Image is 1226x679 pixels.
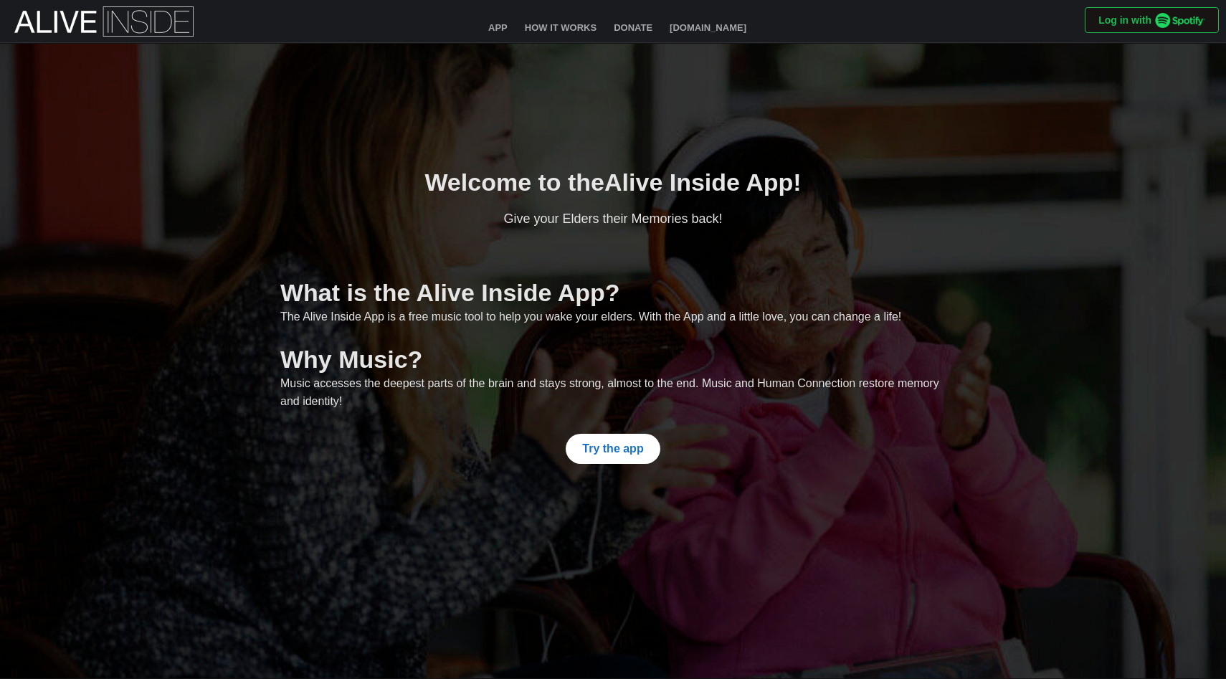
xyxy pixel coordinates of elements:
[1085,7,1219,33] button: Log in with
[280,308,946,326] div: The Alive Inside App is a free music tool to help you wake your elders. With the App and a little...
[280,277,946,308] h1: What is the Alive Inside App?
[516,16,605,42] a: How It Works
[582,435,643,463] span: Try the app
[280,343,946,375] h1: Why Music?
[1098,8,1205,32] span: Log in with
[424,166,801,198] h1: Welcome to the !
[1155,13,1205,28] img: Spotify_Logo_RGB_Green.9ff49e53.png
[566,422,660,464] a: Try the app
[480,16,516,42] a: App
[14,6,194,37] img: Alive Inside Logo
[566,434,660,464] button: Try the app
[503,209,722,229] div: Give your Elders their Memories back!
[280,375,946,411] div: Music accesses the deepest parts of the brain and stays strong, almost to the end. Music and Huma...
[605,16,661,42] a: Donate
[604,168,793,196] b: Alive Inside App
[661,16,755,42] a: [DOMAIN_NAME]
